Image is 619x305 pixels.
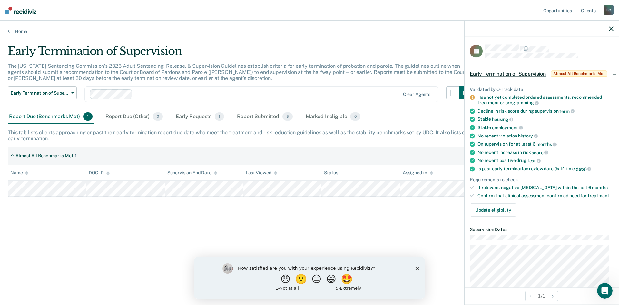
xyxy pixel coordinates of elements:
button: Update eligibility [470,203,516,216]
img: Recidiviz [5,7,36,14]
div: B C [604,5,614,15]
span: treatment [588,193,609,198]
div: Almost All Benchmarks Met [15,153,74,158]
div: Has not yet completed ordered assessments, recommended treatment or programming [477,95,614,106]
div: Stable [477,117,614,122]
span: 0 [153,112,163,121]
dt: Supervision Dates [470,227,614,232]
span: term [559,108,574,114]
span: Early Termination of Supervision [11,90,69,96]
div: Clear agents [403,92,430,97]
div: Report Due (Benchmarks Met) [8,110,94,124]
iframe: Intercom live chat [597,283,613,299]
span: 5 [282,112,293,121]
div: Name [10,170,28,176]
div: No recent violation [477,133,614,139]
div: If relevant, negative [MEDICAL_DATA] within the last 6 [477,185,614,190]
a: Home [8,28,611,34]
div: Confirm that clinical assessment confirmed need for [477,193,614,198]
span: months [536,141,557,147]
span: Almost All Benchmarks Met [551,70,607,77]
div: Marked Ineligible [304,110,362,124]
div: Early Termination of SupervisionAlmost All Benchmarks Met [465,63,619,84]
div: Report Submitted [236,110,294,124]
div: DOC ID [89,170,109,176]
span: 0 [350,112,360,121]
p: The [US_STATE] Sentencing Commission’s 2025 Adult Sentencing, Release, & Supervision Guidelines e... [8,63,467,81]
div: Status [324,170,338,176]
span: score [532,150,548,155]
span: history [518,133,538,138]
span: date) [576,166,591,171]
span: 1 [215,112,224,121]
iframe: Survey by Kim from Recidiviz [194,257,425,299]
div: On supervision for at least 6 [477,141,614,147]
div: No recent increase in risk [477,149,614,155]
div: Stable [477,125,614,130]
div: This tab lists clients approaching or past their early termination report due date who meet the t... [8,129,611,142]
div: Decline in risk score during supervision [477,108,614,114]
div: No recent positive drug [477,158,614,164]
button: Previous Opportunity [525,291,535,301]
div: Early Termination of Supervision [8,45,472,63]
div: Is past early termination review date (half-time [477,166,614,172]
div: 1 [75,153,77,158]
span: test [527,158,541,163]
span: months [592,185,607,190]
button: Next Opportunity [548,291,558,301]
div: 1 / 1 [465,287,619,304]
div: Supervision End Date [167,170,217,176]
span: 1 [83,112,93,121]
div: Early Requests [174,110,225,124]
span: housing [492,117,513,122]
div: Validated by O-Track data [470,86,614,92]
div: Last Viewed [246,170,277,176]
span: employment [492,125,523,130]
div: Report Due (Other) [104,110,164,124]
span: Early Termination of Supervision [470,70,546,77]
div: Requirements to check [470,177,614,182]
div: Assigned to [403,170,433,176]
